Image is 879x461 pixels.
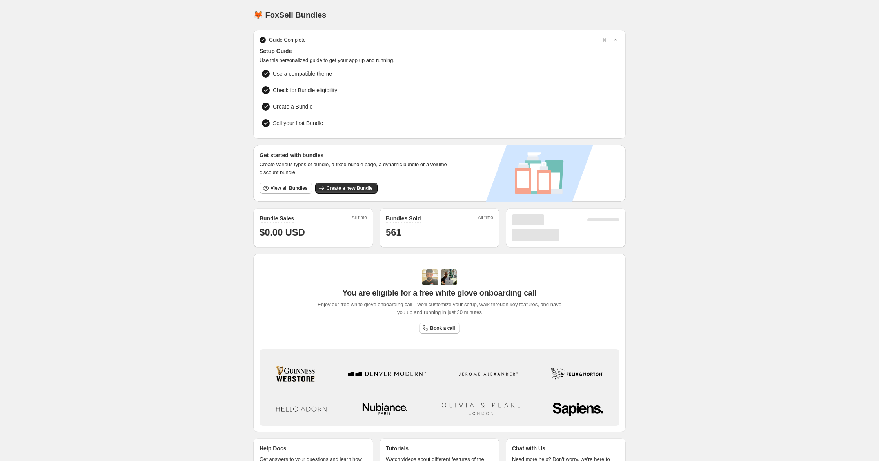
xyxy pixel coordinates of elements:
p: Help Docs [260,445,286,452]
span: Use this personalized guide to get your app up and running. [260,56,619,64]
span: You are eligible for a free white glove onboarding call [342,288,536,298]
button: Create a new Bundle [315,183,377,194]
h1: 🦊 FoxSell Bundles [253,10,326,20]
span: All time [478,214,493,223]
span: Book a call [430,325,455,331]
button: View all Bundles [260,183,312,194]
span: Create a new Bundle [326,185,372,191]
h2: Bundles Sold [386,214,421,222]
span: View all Bundles [271,185,307,191]
span: All time [352,214,367,223]
img: Adi [422,269,438,285]
p: Chat with Us [512,445,545,452]
h2: Bundle Sales [260,214,294,222]
a: Book a call [419,323,459,334]
p: Tutorials [386,445,409,452]
span: Setup Guide [260,47,619,55]
span: Enjoy our free white glove onboarding call—we'll customize your setup, walk through key features,... [314,301,566,316]
span: Create a Bundle [273,103,312,111]
span: Check for Bundle eligibility [273,86,337,94]
span: Create various types of bundle, a fixed bundle page, a dynamic bundle or a volume discount bundle [260,161,454,176]
span: Guide Complete [269,36,306,44]
h3: Get started with bundles [260,151,454,159]
img: Prakhar [441,269,457,285]
h1: 561 [386,226,493,239]
span: Sell your first Bundle [273,119,386,127]
span: Use a compatible theme [273,70,332,78]
h1: $0.00 USD [260,226,367,239]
